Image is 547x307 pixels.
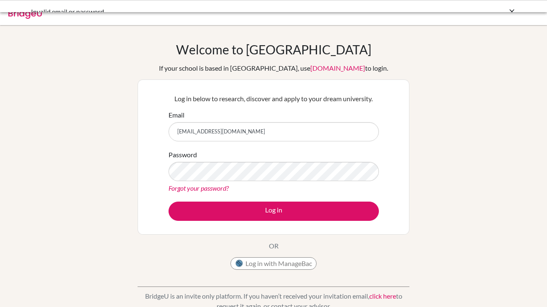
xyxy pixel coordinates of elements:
[310,64,365,72] a: [DOMAIN_NAME]
[369,292,396,300] a: click here
[169,202,379,221] button: Log in
[31,7,391,17] div: Invalid email or password.
[269,241,279,251] p: OR
[169,94,379,104] p: Log in below to research, discover and apply to your dream university.
[230,257,317,270] button: Log in with ManageBac
[169,110,184,120] label: Email
[159,63,388,73] div: If your school is based in [GEOGRAPHIC_DATA], use to login.
[169,150,197,160] label: Password
[176,42,371,57] h1: Welcome to [GEOGRAPHIC_DATA]
[169,184,229,192] a: Forgot your password?
[8,5,42,19] img: Bridge-U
